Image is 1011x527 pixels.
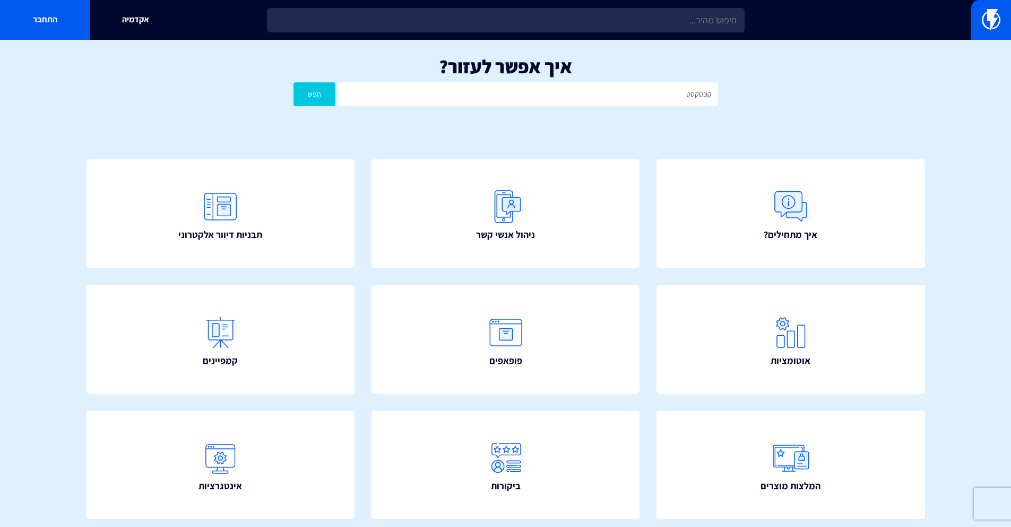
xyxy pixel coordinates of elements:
a: ביקורות [371,411,640,520]
a: אינטגרציות [87,411,355,520]
span: ניהול אנשי קשר [476,228,535,242]
a: ניהול אנשי קשר [371,159,640,268]
a: תבניות דיוור אלקטרוני [87,159,355,268]
a: איך מתחילים? [656,159,925,268]
input: חיפוש מהיר... [267,8,745,32]
span: קמפיינים [203,354,238,368]
span: תבניות דיוור אלקטרוני [178,228,262,242]
span: איך מתחילים? [764,228,817,242]
span: אינטגרציות [198,479,242,493]
h1: איך אפשר לעזור? [16,56,995,77]
a: קמפיינים [87,285,355,394]
span: המלצות מוצרים [761,479,820,493]
span: פופאפים [489,354,522,368]
span: אוטומציות [771,354,810,368]
a: פופאפים [371,285,640,394]
a: המלצות מוצרים [656,411,925,520]
span: ביקורות [491,479,521,493]
a: אוטומציות [656,285,925,394]
button: חפש [293,82,336,106]
input: חיפוש [338,82,718,106]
